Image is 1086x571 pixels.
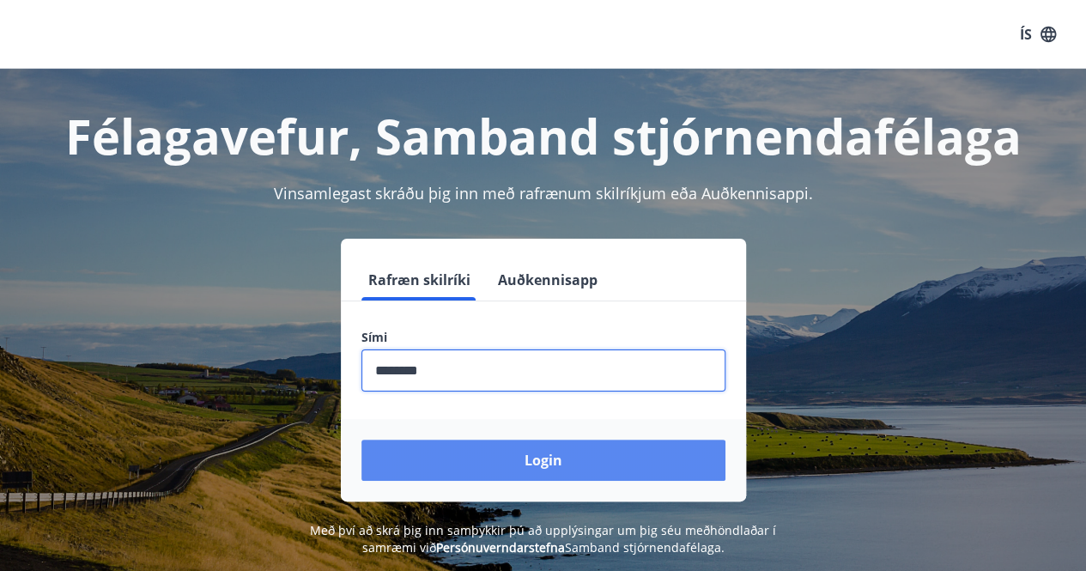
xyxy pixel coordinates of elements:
[436,539,565,556] a: Persónuverndarstefna
[310,522,776,556] span: Með því að skrá þig inn samþykkir þú að upplýsingar um þig séu meðhöndlaðar í samræmi við Samband...
[361,440,725,481] button: Login
[1010,19,1065,50] button: ÍS
[491,259,604,301] button: Auðkennisapp
[361,259,477,301] button: Rafræn skilríki
[274,183,813,203] span: Vinsamlegast skráðu þig inn með rafrænum skilríkjum eða Auðkennisappi.
[21,103,1065,168] h1: Félagavefur, Samband stjórnendafélaga
[361,329,725,346] label: Sími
